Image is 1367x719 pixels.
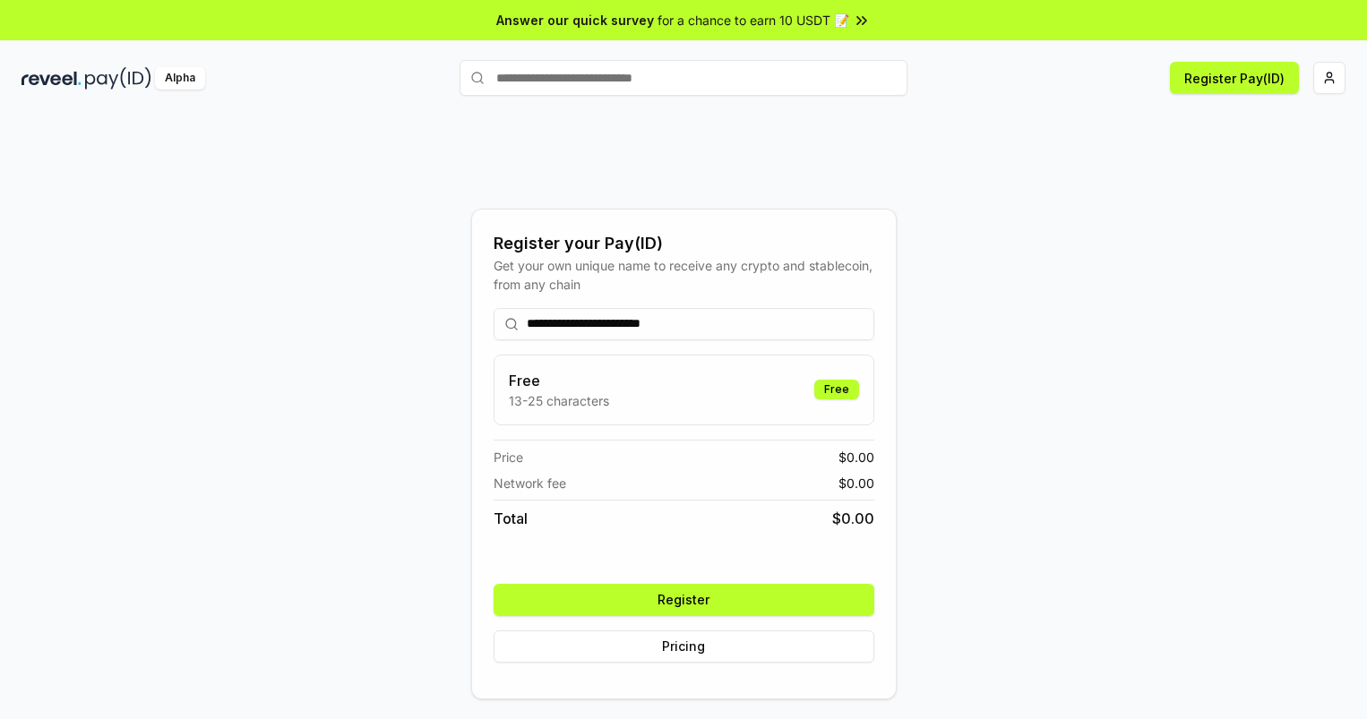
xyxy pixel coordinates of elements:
[1170,62,1299,94] button: Register Pay(ID)
[494,508,528,529] span: Total
[494,256,874,294] div: Get your own unique name to receive any crypto and stablecoin, from any chain
[494,231,874,256] div: Register your Pay(ID)
[494,630,874,663] button: Pricing
[658,11,849,30] span: for a chance to earn 10 USDT 📝
[496,11,654,30] span: Answer our quick survey
[155,67,205,90] div: Alpha
[509,391,609,410] p: 13-25 characters
[494,474,566,492] span: Network fee
[838,474,874,492] span: $ 0.00
[21,67,82,90] img: reveel_dark
[838,448,874,466] span: $ 0.00
[814,380,859,399] div: Free
[494,584,874,616] button: Register
[494,448,523,466] span: Price
[832,508,874,529] span: $ 0.00
[509,370,609,391] h3: Free
[85,67,151,90] img: pay_id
